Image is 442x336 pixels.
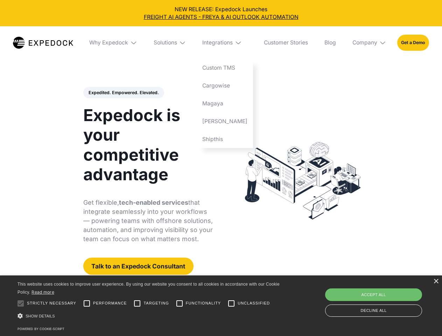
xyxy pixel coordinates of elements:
[352,39,377,46] div: Company
[186,300,221,306] span: Functionality
[6,13,437,21] a: FREIGHT AI AGENTS - FREYA & AI OUTLOOK AUTOMATION
[325,260,442,336] iframe: Chat Widget
[17,282,280,295] span: This website uses cookies to improve user experience. By using our website you consent to all coo...
[83,198,213,244] p: Get flexible, that integrate seamlessly into your workflows — powering teams with offshore soluti...
[17,327,64,331] a: Powered by cookie-script
[202,39,233,46] div: Integrations
[397,35,429,50] a: Get a Demo
[238,300,270,306] span: Unclassified
[26,314,55,318] span: Show details
[148,26,191,59] div: Solutions
[83,105,213,184] h1: Expedock is your competitive advantage
[197,77,253,95] a: Cargowise
[84,26,143,59] div: Why Expedock
[197,59,253,77] a: Custom TMS
[319,26,341,59] a: Blog
[154,39,177,46] div: Solutions
[197,130,253,148] a: Shipthis
[258,26,313,59] a: Customer Stories
[197,112,253,130] a: [PERSON_NAME]
[347,26,392,59] div: Company
[93,300,127,306] span: Performance
[31,289,54,295] a: Read more
[197,26,253,59] div: Integrations
[89,39,128,46] div: Why Expedock
[83,258,194,275] a: Talk to an Expedock Consultant
[143,300,169,306] span: Targeting
[17,311,282,321] div: Show details
[27,300,76,306] span: Strictly necessary
[197,59,253,148] nav: Integrations
[119,199,188,206] strong: tech-enabled services
[197,94,253,112] a: Magaya
[6,6,437,21] div: NEW RELEASE: Expedock Launches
